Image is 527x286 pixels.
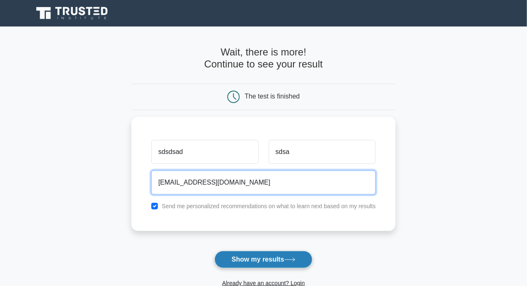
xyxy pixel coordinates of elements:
label: Send me personalized recommendations on what to learn next based on my results [162,203,376,209]
div: The test is finished [245,93,300,100]
h4: Wait, there is more! Continue to see your result [131,46,396,70]
input: Last name [269,140,376,164]
input: First name [151,140,258,164]
input: Email [151,171,376,195]
button: Show my results [215,251,312,268]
